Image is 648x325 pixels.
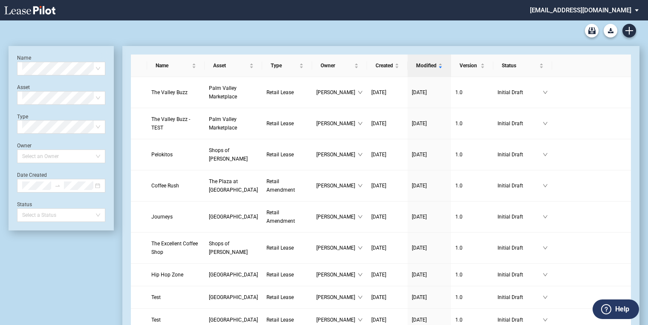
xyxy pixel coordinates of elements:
[209,241,248,255] span: Shops of Kendall
[316,293,358,302] span: [PERSON_NAME]
[412,89,427,95] span: [DATE]
[205,55,262,77] th: Asset
[209,116,237,131] span: Palm Valley Marketplace
[266,272,294,278] span: Retail Lease
[151,115,200,132] a: The Valley Buzz - TEST
[408,55,451,77] th: Modified
[209,317,258,323] span: Bridgepointe Shopping Center
[412,270,447,279] a: [DATE]
[412,245,427,251] span: [DATE]
[151,183,179,189] span: Coffee Rush
[498,119,543,128] span: Initial Draft
[371,214,386,220] span: [DATE]
[151,294,161,300] span: Test
[209,293,258,302] a: [GEOGRAPHIC_DATA]
[371,119,403,128] a: [DATE]
[498,244,543,252] span: Initial Draft
[455,214,463,220] span: 1 . 0
[371,213,403,221] a: [DATE]
[151,150,200,159] a: Pelokitos
[455,270,489,279] a: 1.0
[209,85,237,100] span: Palm Valley Marketplace
[266,152,294,158] span: Retail Lease
[601,24,620,37] md-menu: Download Blank Form List
[55,183,61,189] span: swap-right
[412,183,427,189] span: [DATE]
[151,272,183,278] span: Hip Hop Zone
[593,299,639,319] button: Help
[209,294,258,300] span: Braemar Village Center
[358,121,363,126] span: down
[412,152,427,158] span: [DATE]
[412,214,427,220] span: [DATE]
[543,295,548,300] span: down
[209,214,258,220] span: Stones River Town Centre
[455,213,489,221] a: 1.0
[316,270,358,279] span: [PERSON_NAME]
[358,152,363,157] span: down
[543,272,548,277] span: down
[412,316,447,324] a: [DATE]
[455,181,489,190] a: 1.0
[151,213,200,221] a: Journeys
[543,245,548,250] span: down
[266,177,308,194] a: Retail Amendment
[455,152,463,158] span: 1 . 0
[266,150,308,159] a: Retail Lease
[455,121,463,127] span: 1 . 0
[371,152,386,158] span: [DATE]
[371,294,386,300] span: [DATE]
[312,55,367,77] th: Owner
[358,272,363,277] span: down
[151,214,173,220] span: Journeys
[55,183,61,189] span: to
[412,88,447,97] a: [DATE]
[266,294,294,300] span: Retail Lease
[358,245,363,250] span: down
[358,214,363,219] span: down
[455,245,463,251] span: 1 . 0
[455,316,489,324] a: 1.0
[358,295,363,300] span: down
[213,61,248,70] span: Asset
[266,210,295,224] span: Retail Amendment
[412,244,447,252] a: [DATE]
[266,121,294,127] span: Retail Lease
[451,55,493,77] th: Version
[543,214,548,219] span: down
[371,121,386,127] span: [DATE]
[17,143,32,149] label: Owner
[358,90,363,95] span: down
[156,61,190,70] span: Name
[266,316,308,324] a: Retail Lease
[416,61,437,70] span: Modified
[371,245,386,251] span: [DATE]
[412,213,447,221] a: [DATE]
[371,88,403,97] a: [DATE]
[151,89,188,95] span: The Valley Buzz
[316,119,358,128] span: [PERSON_NAME]
[151,152,173,158] span: Pelokitos
[615,304,629,315] label: Help
[17,201,32,207] label: Status
[321,61,353,70] span: Owner
[498,150,543,159] span: Initial Draft
[17,172,47,178] label: Date Created
[266,89,294,95] span: Retail Lease
[376,61,393,70] span: Created
[271,61,298,70] span: Type
[493,55,552,77] th: Status
[543,317,548,322] span: down
[151,317,161,323] span: Test
[498,181,543,190] span: Initial Draft
[412,294,427,300] span: [DATE]
[17,114,28,120] label: Type
[266,293,308,302] a: Retail Lease
[316,213,358,221] span: [PERSON_NAME]
[622,24,636,37] a: Create new document
[455,317,463,323] span: 1 . 0
[151,239,200,256] a: The Excellent Coffee Shop
[316,316,358,324] span: [PERSON_NAME]
[498,270,543,279] span: Initial Draft
[455,294,463,300] span: 1 . 0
